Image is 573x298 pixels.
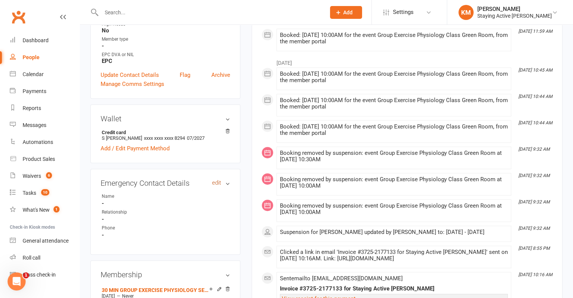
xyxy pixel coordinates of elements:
div: Reports [23,105,41,111]
div: Relationship [102,209,164,216]
div: Booked: [DATE] 10:00AM for the event Group Exercise Physiology Class Green Room, from the member ... [280,71,508,84]
div: Invoice #3725-2177133 for Staying Active [PERSON_NAME] [280,286,508,292]
div: Waivers [23,173,41,179]
a: Add / Edit Payment Method [101,144,170,153]
a: Tasks 10 [10,185,79,202]
strong: No [102,27,230,34]
span: Settings [393,4,414,21]
span: 10 [41,189,49,196]
i: [DATE] 10:45 AM [518,67,552,73]
a: Reports [10,100,79,117]
div: Calendar [23,71,44,77]
input: Search... [99,7,320,18]
div: Dashboard [23,37,49,43]
span: 6 [46,172,52,179]
a: Dashboard [10,32,79,49]
div: [PERSON_NAME] [477,6,552,12]
div: Booking removed by suspension: event Group Exercise Physiology Class Green Room at [DATE] 10:30AM [280,150,508,163]
span: Add [343,9,353,15]
div: KM [458,5,474,20]
a: Messages [10,117,79,134]
strong: EPC [102,58,230,64]
span: 1 [23,272,29,278]
div: Suspension for [PERSON_NAME] updated by [PERSON_NAME] to: [DATE] - [DATE] [280,229,508,235]
strong: - [102,200,230,207]
a: Update Contact Details [101,70,159,79]
div: Member type [102,36,230,43]
div: Booked: [DATE] 10:00AM for the event Group Exercise Physiology Class Green Room, from the member ... [280,97,508,110]
strong: - [102,232,230,238]
span: Sent email to [EMAIL_ADDRESS][DOMAIN_NAME] [280,275,403,282]
a: edit [212,180,221,186]
span: xxxx xxxx xxxx 8294 [144,135,185,141]
a: Clubworx [9,8,28,26]
i: [DATE] 10:44 AM [518,94,552,99]
i: [DATE] 11:59 AM [518,29,552,34]
a: Manage Comms Settings [101,79,164,89]
div: Roll call [23,255,40,261]
div: What's New [23,207,50,213]
div: People [23,54,40,60]
a: General attendance kiosk mode [10,232,79,249]
i: [DATE] 10:16 AM [518,272,552,277]
div: Automations [23,139,53,145]
div: Booked: [DATE] 10:00AM for the event Group Exercise Physiology Class Green Room, from the member ... [280,124,508,136]
i: [DATE] 9:32 AM [518,173,550,178]
div: Name [102,193,164,200]
span: 1 [53,206,60,212]
div: Messages [23,122,46,128]
div: Booking removed by suspension: event Group Exercise Physiology Class Green Room at [DATE] 10:00AM [280,203,508,215]
div: Tasks [23,190,36,196]
a: People [10,49,79,66]
i: [DATE] 8:55 PM [518,246,550,251]
a: Archive [211,70,230,79]
div: General attendance [23,238,69,244]
div: Payments [23,88,46,94]
h3: Wallet [101,115,230,123]
div: EPC DVA or NIL [102,51,230,58]
div: Phone [102,225,164,232]
a: Roll call [10,249,79,266]
li: S [PERSON_NAME] [101,128,230,142]
i: [DATE] 9:32 AM [518,199,550,205]
a: Product Sales [10,151,79,168]
a: Waivers 6 [10,168,79,185]
span: 07/2027 [187,135,205,141]
div: Booking removed by suspension: event Group Exercise Physiology Class Green Room at [DATE] 10:00AM [280,176,508,189]
a: Automations [10,134,79,151]
div: Product Sales [23,156,55,162]
a: What's New1 [10,202,79,219]
i: [DATE] 9:32 AM [518,226,550,231]
div: Clicked a link in email 'Invoice #3725-2177133 for Staying Active [PERSON_NAME]' sent on [DATE] 1... [280,249,508,262]
li: [DATE] [261,55,553,67]
h3: Membership [101,270,230,279]
div: Booked: [DATE] 10:00AM for the event Group Exercise Physiology Class Green Room, from the member ... [280,32,508,45]
a: Flag [180,70,190,79]
h3: Emergency Contact Details [101,179,230,187]
i: [DATE] 9:32 AM [518,147,550,152]
strong: - [102,216,230,223]
button: Add [330,6,362,19]
i: [DATE] 10:44 AM [518,120,552,125]
strong: Credit card [102,130,226,135]
iframe: Intercom live chat [8,272,26,290]
div: Staying Active [PERSON_NAME] [477,12,552,19]
div: Class check-in [23,272,56,278]
a: Class kiosk mode [10,266,79,283]
a: 30 MIN GROUP EXERCISE PHYSIOLOGY SERVICES Item Code: 502 [102,287,209,293]
a: Calendar [10,66,79,83]
strong: - [102,43,230,49]
a: Payments [10,83,79,100]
